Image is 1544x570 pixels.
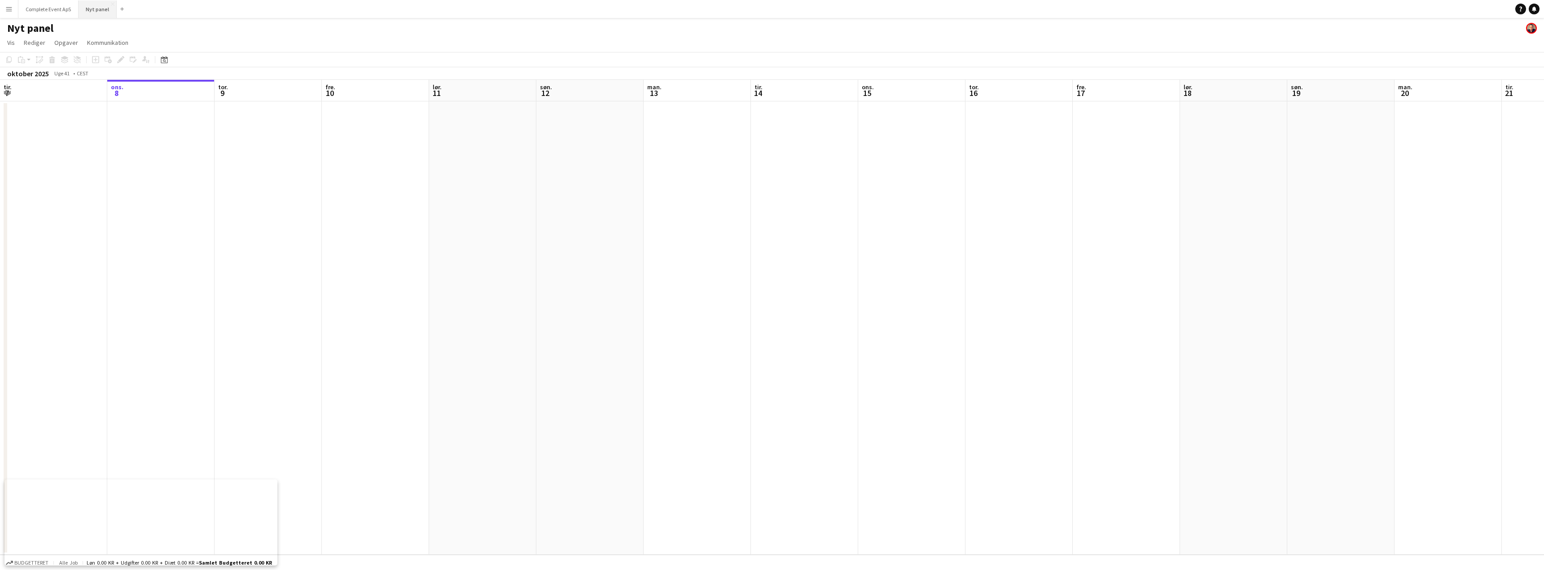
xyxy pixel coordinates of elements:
[647,83,662,91] span: man.
[51,37,82,48] a: Opgaver
[862,83,874,91] span: ons.
[1075,88,1086,98] span: 17
[111,83,123,91] span: ons.
[20,37,49,48] a: Rediger
[860,88,874,98] span: 15
[1504,88,1513,98] span: 21
[7,22,53,35] h1: Nyt panel
[7,39,15,47] span: Vis
[7,69,49,78] div: oktober 2025
[110,88,123,98] span: 8
[1182,88,1193,98] span: 18
[1291,83,1303,91] span: søn.
[539,88,552,98] span: 12
[1526,23,1537,34] app-user-avatar: Christian Brøckner
[1184,83,1193,91] span: lør.
[1505,83,1513,91] span: tir.
[4,83,12,91] span: tir.
[4,479,277,566] iframe: Popup CTA
[324,88,335,98] span: 10
[2,88,12,98] span: 7
[4,37,18,48] a: Vis
[433,83,442,91] span: lør.
[18,0,79,18] button: Complete Event ApS
[1290,88,1303,98] span: 19
[51,70,73,77] span: Uge 41
[77,70,88,77] div: CEST
[218,83,228,91] span: tor.
[325,83,335,91] span: fre.
[1398,83,1412,91] span: man.
[754,83,763,91] span: tir.
[24,39,45,47] span: Rediger
[14,560,48,566] span: Budgetteret
[1397,88,1412,98] span: 20
[1076,83,1086,91] span: fre.
[54,39,78,47] span: Opgaver
[79,0,117,18] button: Nyt panel
[646,88,662,98] span: 13
[968,88,979,98] span: 16
[217,88,228,98] span: 9
[753,88,763,98] span: 14
[87,39,128,47] span: Kommunikation
[540,83,552,91] span: søn.
[431,88,442,98] span: 11
[969,83,979,91] span: tor.
[83,37,132,48] a: Kommunikation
